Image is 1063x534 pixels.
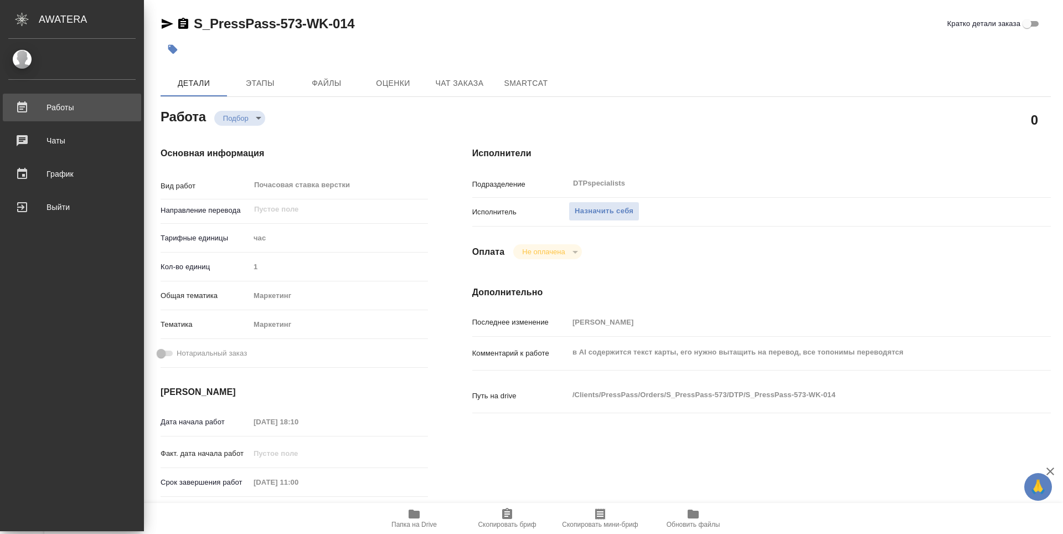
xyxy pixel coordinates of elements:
[1031,110,1038,129] h2: 0
[569,386,1003,404] textarea: /Clients/PressPass/Orders/S_PressPass-573/DTP/S_PressPass-573-WK-014
[8,132,136,149] div: Чаты
[499,76,553,90] span: SmartCat
[472,317,569,328] p: Последнее изменение
[214,111,265,126] div: Подбор
[391,521,437,528] span: Папка на Drive
[161,290,250,301] p: Общая тематика
[3,127,141,155] a: Чаты
[472,348,569,359] p: Комментарий к работе
[253,203,402,216] input: Пустое поле
[8,199,136,215] div: Выйти
[250,445,347,461] input: Пустое поле
[8,99,136,116] div: Работы
[513,244,581,259] div: Подбор
[161,261,250,273] p: Кол-во единиц
[667,521,720,528] span: Обновить файлы
[3,193,141,221] a: Выйти
[300,76,353,90] span: Файлы
[472,179,569,190] p: Подразделение
[472,245,505,259] h4: Оплата
[478,521,536,528] span: Скопировать бриф
[554,503,647,534] button: Скопировать мини-бриф
[161,37,185,61] button: Добавить тэг
[250,286,428,305] div: Маркетинг
[250,229,428,248] div: час
[368,503,461,534] button: Папка на Drive
[250,259,428,275] input: Пустое поле
[161,106,206,126] h2: Работа
[472,286,1051,299] h4: Дополнительно
[177,17,190,30] button: Скопировать ссылку
[167,76,220,90] span: Детали
[161,386,428,399] h4: [PERSON_NAME]
[1024,473,1052,501] button: 🙏
[250,474,347,490] input: Пустое поле
[161,417,250,428] p: Дата начала работ
[161,181,250,192] p: Вид работ
[250,414,347,430] input: Пустое поле
[161,147,428,160] h4: Основная информация
[161,233,250,244] p: Тарифные единицы
[39,8,144,30] div: AWATERA
[575,205,633,218] span: Назначить себя
[472,147,1051,160] h4: Исполнители
[3,160,141,188] a: График
[177,348,247,359] span: Нотариальный заказ
[161,477,250,488] p: Срок завершения работ
[3,94,141,121] a: Работы
[569,314,1003,330] input: Пустое поле
[161,17,174,30] button: Скопировать ссылку для ЯМессенджера
[161,205,250,216] p: Направление перевода
[569,343,1003,362] textarea: в AI содержится текст карты, его нужно вытащить на перевод, все топонимы переводятся
[433,76,486,90] span: Чат заказа
[367,76,420,90] span: Оценки
[947,18,1020,29] span: Кратко детали заказа
[461,503,554,534] button: Скопировать бриф
[161,448,250,459] p: Факт. дата начала работ
[569,202,639,221] button: Назначить себя
[562,521,638,528] span: Скопировать мини-бриф
[472,207,569,218] p: Исполнитель
[161,319,250,330] p: Тематика
[1029,475,1047,499] span: 🙏
[8,166,136,182] div: График
[519,247,568,256] button: Не оплачена
[194,16,354,31] a: S_PressPass-573-WK-014
[220,114,252,123] button: Подбор
[472,391,569,402] p: Путь на drive
[250,315,428,334] div: Маркетинг
[647,503,740,534] button: Обновить файлы
[234,76,287,90] span: Этапы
